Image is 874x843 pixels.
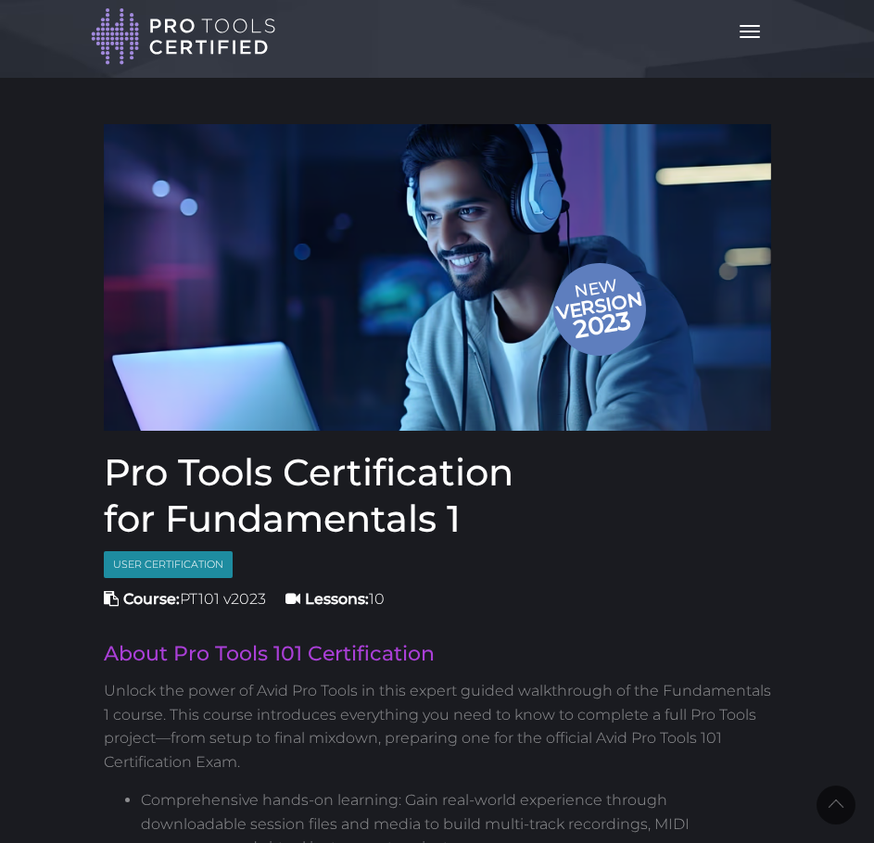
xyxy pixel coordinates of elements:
a: Back to Top [817,786,855,824]
span: version [552,293,645,318]
span: User Certification [104,551,233,578]
span: 10 [285,590,385,608]
h2: About Pro Tools 101 Certification [104,644,771,664]
strong: Course: [123,590,180,608]
a: Newversion 2023 [104,124,771,431]
strong: Lessons: [305,590,369,608]
span: PT101 v2023 [104,590,266,608]
h1: Pro Tools Certification for Fundamentals 1 [104,449,771,542]
p: Unlock the power of Avid Pro Tools in this expert guided walkthrough of the Fundamentals 1 course... [104,679,771,774]
span: 2023 [553,302,650,347]
span: New [552,274,651,346]
img: Pro Tools Certified Logo [91,6,276,67]
img: Pro tools certified Fundamentals 1 Course cover [104,124,771,431]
